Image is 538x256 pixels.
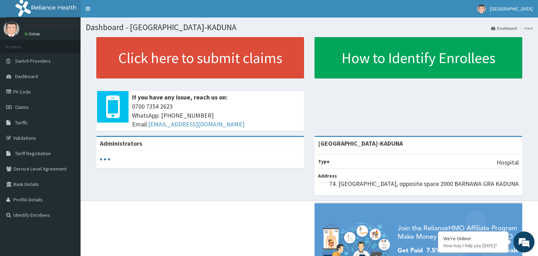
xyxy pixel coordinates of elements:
a: How to Identify Enrollees [315,37,522,78]
span: [GEOGRAPHIC_DATA] [490,6,533,12]
p: 74. [GEOGRAPHIC_DATA], opposite space 2000 BARNAWA GRA KADUNA [329,179,519,188]
a: Dashboard [491,25,517,31]
b: Administrators [100,139,142,147]
p: Hospital [497,158,519,167]
img: User Image [4,21,19,37]
span: Switch Providers [15,58,51,64]
b: If you have any issue, reach us on: [132,93,228,101]
p: [GEOGRAPHIC_DATA] [25,23,82,29]
a: Online [25,32,41,36]
img: User Image [477,5,486,13]
span: Tariff Negotiation [15,150,51,157]
span: Dashboard [15,73,38,79]
a: [EMAIL_ADDRESS][DOMAIN_NAME] [148,120,244,128]
b: Address [318,173,337,179]
a: Click here to submit claims [96,37,304,78]
strong: [GEOGRAPHIC_DATA]-KADUNA [318,139,403,147]
h1: Dashboard - [GEOGRAPHIC_DATA]-KADUNA [86,23,533,32]
p: How may I help you today? [443,243,503,249]
span: Tariffs [15,119,28,126]
svg: audio-loading [100,154,110,165]
b: Type [318,158,330,165]
li: Here [518,25,533,31]
span: 0700 7354 2623 WhatsApp: [PHONE_NUMBER] Email: [132,102,301,129]
span: Claims [15,104,29,110]
div: We're Online! [443,235,503,242]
